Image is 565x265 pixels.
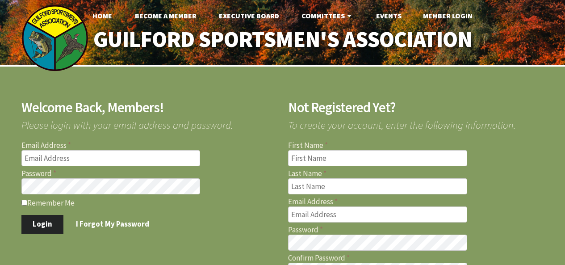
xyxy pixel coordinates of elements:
[294,7,361,25] a: Committees
[288,101,544,114] h2: Not Registered Yet?
[85,7,119,25] a: Home
[288,206,467,223] input: Email Address
[212,7,286,25] a: Executive Board
[288,178,467,194] input: Last Name
[288,170,544,177] label: Last Name
[288,226,544,234] label: Password
[21,215,64,234] button: Login
[21,101,277,114] h2: Welcome Back, Members!
[128,7,204,25] a: Become A Member
[65,215,161,234] a: I Forgot My Password
[369,7,409,25] a: Events
[288,142,544,149] label: First Name
[416,7,480,25] a: Member Login
[288,198,544,206] label: Email Address
[21,114,277,130] span: Please login with your email address and password.
[288,254,544,262] label: Confirm Password
[21,150,201,166] input: Email Address
[21,200,27,206] input: Remember Me
[21,170,277,177] label: Password
[288,114,544,130] span: To create your account, enter the following information.
[21,142,277,149] label: Email Address
[74,21,491,59] a: Guilford Sportsmen's Association
[288,150,467,166] input: First Name
[21,4,88,72] img: logo_sm.png
[21,198,277,207] label: Remember Me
